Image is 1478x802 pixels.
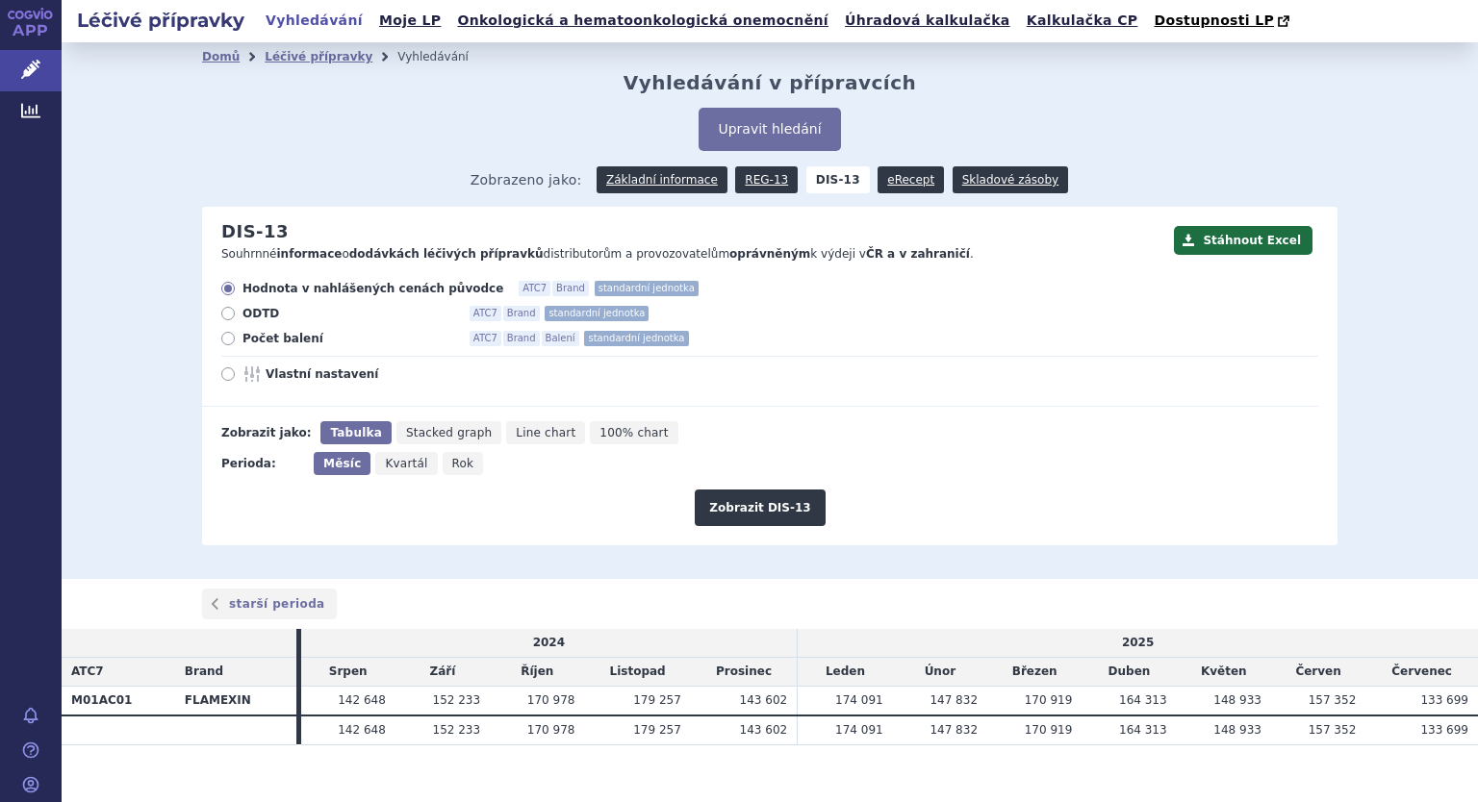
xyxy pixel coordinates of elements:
td: Březen [987,658,1082,687]
span: standardní jednotka [584,331,688,346]
span: Balení [542,331,579,346]
span: Line chart [516,426,575,439]
span: Dostupnosti LP [1154,13,1274,28]
li: Vyhledávání [397,42,494,71]
strong: informace [277,247,343,261]
td: 2024 [301,629,798,657]
span: 143 602 [740,723,788,737]
span: 133 699 [1420,693,1468,707]
p: Souhrnné o distributorům a provozovatelům k výdeji v . [221,246,1164,263]
td: Listopad [584,658,690,687]
span: ATC7 [470,306,501,321]
span: 170 978 [527,723,575,737]
a: Vyhledávání [260,8,369,34]
strong: oprávněným [729,247,810,261]
td: 2025 [798,629,1478,657]
a: Onkologická a hematoonkologická onemocnění [451,8,834,34]
span: Vlastní nastavení [266,366,477,382]
span: Brand [503,331,540,346]
a: Domů [202,50,240,63]
span: Zobrazeno jako: [471,166,582,193]
td: Srpen [301,658,395,687]
div: Perioda: [221,452,304,475]
span: standardní jednotka [545,306,649,321]
span: 174 091 [835,693,883,707]
strong: ČR a v zahraničí [866,247,970,261]
button: Upravit hledání [699,108,840,151]
td: Říjen [490,658,584,687]
span: 179 257 [633,693,681,707]
span: 147 832 [930,693,978,707]
span: 152 233 [433,723,481,737]
button: Stáhnout Excel [1174,226,1312,255]
span: 148 933 [1213,693,1261,707]
span: 142 648 [338,723,386,737]
span: Tabulka [330,426,381,439]
a: Léčivé přípravky [265,50,372,63]
span: Kvartál [385,457,427,470]
td: Červenec [1365,658,1478,687]
th: FLAMEXIN [175,686,296,714]
span: ATC7 [519,281,550,296]
h2: DIS-13 [221,221,289,242]
a: Kalkulačka CP [1021,8,1144,34]
span: Brand [185,664,223,678]
span: Hodnota v nahlášených cenách původce [242,281,503,296]
a: starší perioda [202,589,337,619]
strong: dodávkách léčivých přípravků [349,247,544,261]
a: Základní informace [597,166,727,193]
a: Úhradová kalkulačka [839,8,1016,34]
td: Leden [798,658,893,687]
span: 143 602 [740,693,788,707]
span: ODTD [242,306,454,321]
span: 147 832 [930,723,978,737]
span: 157 352 [1309,693,1357,707]
span: Počet balení [242,331,454,346]
span: Rok [452,457,474,470]
td: Květen [1177,658,1271,687]
strong: DIS-13 [806,166,870,193]
span: Brand [552,281,589,296]
span: ATC7 [470,331,501,346]
span: 148 933 [1213,723,1261,737]
span: 152 233 [433,693,481,707]
div: Zobrazit jako: [221,421,311,444]
span: Brand [503,306,540,321]
span: 170 919 [1025,723,1073,737]
span: Stacked graph [406,426,492,439]
span: 170 919 [1025,693,1073,707]
a: Moje LP [373,8,446,34]
td: Červen [1271,658,1365,687]
span: 164 313 [1119,693,1167,707]
span: 142 648 [338,693,386,707]
td: Září [395,658,490,687]
h2: Vyhledávání v přípravcích [624,71,917,94]
span: 133 699 [1420,723,1468,737]
a: Dostupnosti LP [1148,8,1299,35]
h2: Léčivé přípravky [62,7,260,34]
span: 170 978 [527,693,575,707]
a: eRecept [878,166,944,193]
span: Měsíc [323,457,361,470]
th: M01AC01 [62,686,175,714]
td: Duben [1082,658,1176,687]
a: REG-13 [735,166,798,193]
span: 157 352 [1309,723,1357,737]
td: Prosinec [691,658,798,687]
span: 179 257 [633,723,681,737]
span: 174 091 [835,723,883,737]
span: standardní jednotka [595,281,699,296]
span: 164 313 [1119,723,1167,737]
span: 100% chart [599,426,668,439]
a: Skladové zásoby [953,166,1068,193]
button: Zobrazit DIS-13 [695,489,825,526]
td: Únor [893,658,987,687]
span: ATC7 [71,664,104,678]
